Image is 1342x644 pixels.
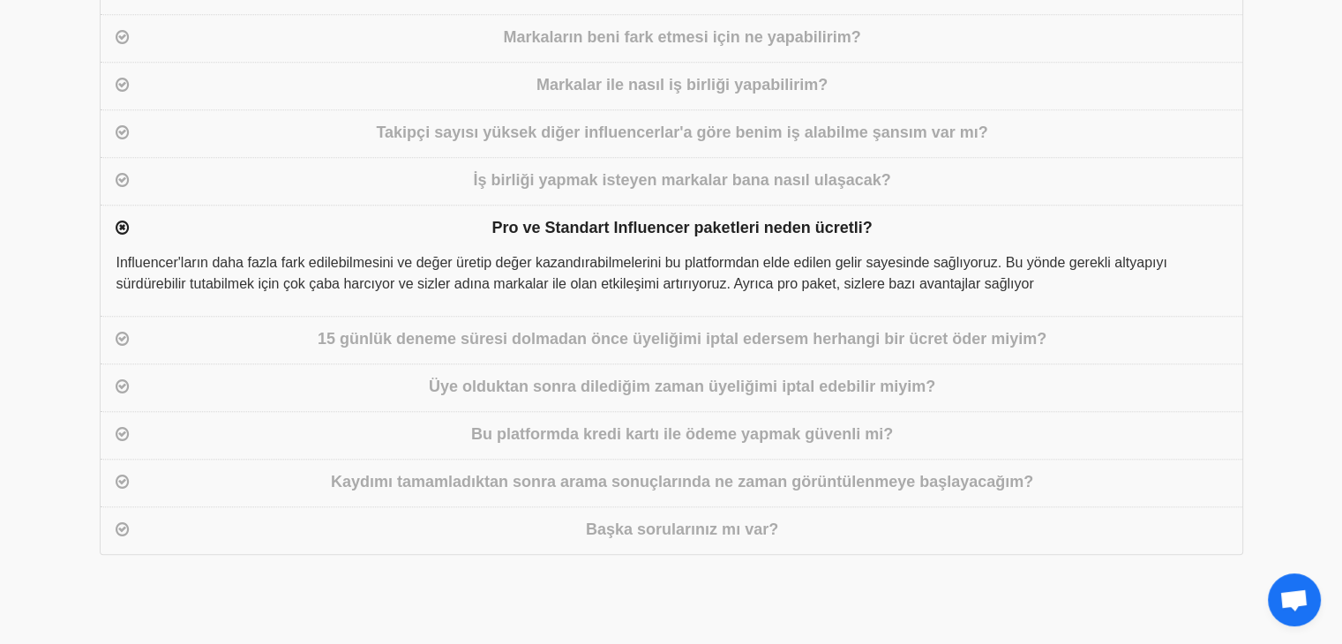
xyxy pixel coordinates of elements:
[133,375,1232,401] div: Üye olduktan sonra dilediğim zaman üyeliğimi iptal edebilir miyim?
[133,327,1232,353] div: 15 günlük deneme süresi dolmadan önce üyeliğimi iptal edersem herhangi bir ücret öder miyim?
[133,121,1232,146] div: Takipçi sayısı yüksek diğer influencerlar'a göre benim iş alabilme şansım var mı?
[133,73,1232,99] div: Markalar ile nasıl iş birliği yapabilirim?
[133,518,1232,543] div: Başka sorularınız mı var?
[133,168,1232,194] div: İş birliği yapmak isteyen markalar bana nasıl ulaşacak?
[133,470,1232,496] div: Kaydımı tamamladıktan sonra arama sonuçlarında ne zaman görüntülenmeye başlayacağım?
[133,423,1232,448] div: Bu platformda kredi kartı ile ödeme yapmak güvenli mi?
[1268,573,1321,626] div: Açık sohbet
[133,26,1232,51] div: Markaların beni fark etmesi için ne yapabilirim?
[133,216,1232,242] div: Pro ve Standart Influencer paketleri neden ücretli?
[101,252,1242,316] div: Influencer'ların daha fazla fark edilebilmesini ve değer üretip değer kazandırabilmelerini bu pla...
